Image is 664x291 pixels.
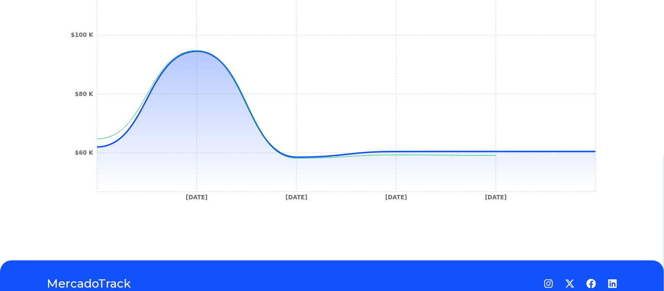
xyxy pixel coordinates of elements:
tspan: [DATE] [385,194,407,201]
a: LinkedIn [608,279,617,289]
a: Twitter [565,279,575,289]
a: Facebook [586,279,596,289]
a: Instagram [544,279,553,289]
tspan: $100 K [71,32,94,39]
tspan: [DATE] [485,194,507,201]
tspan: [DATE] [186,194,208,201]
tspan: [DATE] [286,194,308,201]
tspan: $60 K [75,149,94,156]
tspan: $80 K [75,91,94,97]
